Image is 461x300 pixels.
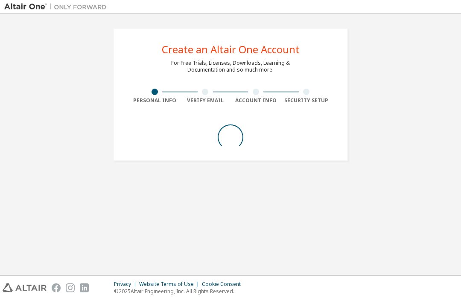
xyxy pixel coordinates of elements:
div: Personal Info [129,97,180,104]
div: Privacy [114,281,139,288]
img: altair_logo.svg [3,283,47,292]
img: Altair One [4,3,111,11]
p: © 2025 Altair Engineering, Inc. All Rights Reserved. [114,288,246,295]
div: Security Setup [281,97,332,104]
div: Website Terms of Use [139,281,202,288]
img: instagram.svg [66,283,75,292]
img: facebook.svg [52,283,61,292]
div: Account Info [230,97,281,104]
div: Create an Altair One Account [162,44,300,55]
div: For Free Trials, Licenses, Downloads, Learning & Documentation and so much more. [171,60,290,73]
div: Cookie Consent [202,281,246,288]
div: Verify Email [180,97,231,104]
img: linkedin.svg [80,283,89,292]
